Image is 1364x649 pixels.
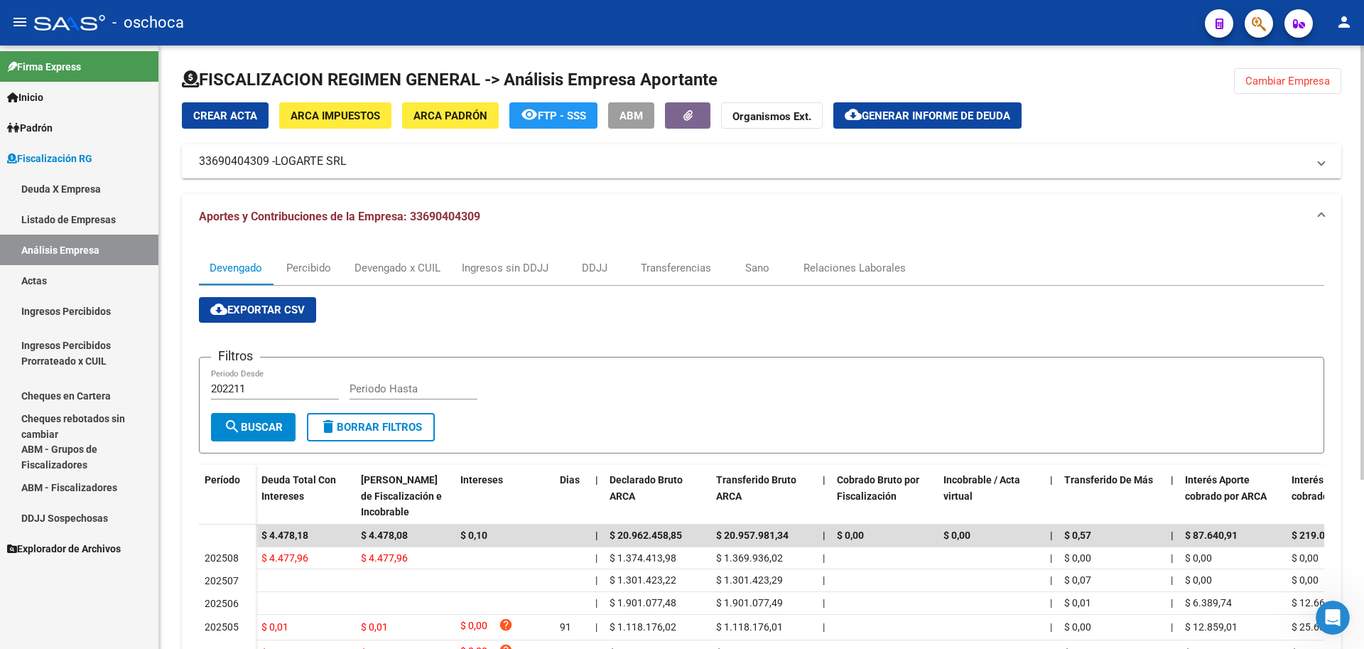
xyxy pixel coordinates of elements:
span: | [1050,474,1053,486]
span: Transferido Bruto ARCA [716,474,796,502]
span: | [1171,621,1173,633]
datatable-header-cell: | [590,465,604,527]
h3: Filtros [211,346,260,366]
span: $ 6.389,74 [1185,597,1232,608]
span: | [823,552,825,564]
iframe: Intercom live chat [1316,601,1350,635]
datatable-header-cell: | [1165,465,1179,527]
h1: FISCALIZACION REGIMEN GENERAL -> Análisis Empresa Aportante [182,68,718,91]
button: Cambiar Empresa [1234,68,1341,94]
span: $ 0,01 [1064,597,1091,608]
span: [PERSON_NAME] de Fiscalización e Incobrable [361,474,442,518]
span: $ 1.374.413,98 [610,552,676,564]
datatable-header-cell: Declarado Bruto ARCA [604,465,710,527]
button: Generar informe de deuda [833,102,1022,129]
datatable-header-cell: Dias [554,465,590,527]
span: | [1171,474,1174,486]
span: 91 [560,621,571,633]
span: $ 0,00 [1185,552,1212,564]
mat-icon: remove_red_eye [521,106,538,123]
mat-expansion-panel-header: 33690404309 -LOGARTE SRL [182,144,1341,178]
strong: Organismos Ext. [732,110,811,123]
span: Intereses [460,474,503,486]
span: Dias [560,474,580,486]
span: | [595,530,598,541]
span: $ 0,57 [1064,530,1091,541]
span: ABM [619,109,643,122]
span: FTP - SSS [538,109,586,122]
span: Declarado Bruto ARCA [610,474,683,502]
span: $ 4.477,96 [361,552,408,564]
div: Sano [745,260,769,276]
span: Explorador de Archivos [7,541,121,557]
span: ARCA Impuestos [291,109,380,122]
span: Período [205,474,240,486]
span: $ 1.118.176,01 [716,621,783,633]
datatable-header-cell: Interés Aporte cobrado por ARCA [1179,465,1286,527]
span: | [595,474,598,486]
span: | [1050,552,1052,564]
span: $ 0,00 [1292,552,1319,564]
span: Interés Aporte cobrado por ARCA [1185,474,1267,502]
button: Borrar Filtros [307,413,435,441]
span: | [823,621,825,633]
div: Transferencias [641,260,711,276]
span: $ 20.957.981,34 [716,530,789,541]
span: $ 1.901.077,48 [610,597,676,608]
datatable-header-cell: Cobrado Bruto por Fiscalización [831,465,938,527]
span: | [1171,530,1174,541]
span: LOGARTE SRL [275,154,347,169]
span: $ 0,00 [837,530,864,541]
span: Deuda Total Con Intereses [261,474,336,502]
datatable-header-cell: Transferido Bruto ARCA [710,465,817,527]
button: Crear Acta [182,102,269,129]
span: Inicio [7,90,43,105]
span: $ 0,00 [1185,574,1212,586]
span: $ 0,00 [943,530,970,541]
span: 202508 [205,552,239,564]
datatable-header-cell: Deuda Bruta Neto de Fiscalización e Incobrable [355,465,455,527]
div: Percibido [286,260,331,276]
span: | [1050,574,1052,586]
span: Exportar CSV [210,304,305,316]
span: Firma Express [7,59,81,75]
span: | [823,574,825,586]
span: Aportes y Contribuciones de la Empresa: 33690404309 [199,210,480,223]
button: ARCA Padrón [402,102,499,129]
span: $ 1.118.176,02 [610,621,676,633]
span: $ 0,10 [460,530,487,541]
span: | [595,574,597,586]
span: | [1171,574,1173,586]
div: Ingresos sin DDJJ [462,260,548,276]
span: ARCA Padrón [413,109,487,122]
span: $ 0,07 [1064,574,1091,586]
mat-expansion-panel-header: Aportes y Contribuciones de la Empresa: 33690404309 [182,194,1341,240]
mat-icon: search [224,418,241,435]
span: Buscar [224,421,283,434]
span: | [1171,597,1173,608]
datatable-header-cell: | [817,465,831,527]
span: Crear Acta [193,109,257,122]
span: $ 12.665,64 [1292,597,1344,608]
span: $ 0,00 [1064,621,1091,633]
mat-icon: cloud_download [845,106,862,123]
span: $ 20.962.458,85 [610,530,682,541]
mat-icon: cloud_download [210,301,227,318]
span: Borrar Filtros [320,421,422,434]
span: $ 1.301.423,29 [716,574,783,586]
span: Cobrado Bruto por Fiscalización [837,474,919,502]
span: 202507 [205,575,239,586]
mat-icon: menu [11,14,28,31]
mat-icon: delete [320,418,337,435]
button: ARCA Impuestos [279,102,391,129]
span: $ 87.640,91 [1185,530,1238,541]
span: $ 0,01 [361,621,388,633]
datatable-header-cell: Período [199,465,256,525]
span: | [1050,530,1053,541]
span: Generar informe de deuda [862,109,1010,122]
div: Devengado x CUIL [354,260,440,276]
span: Fiscalización RG [7,151,92,166]
span: Transferido De Más [1064,474,1153,486]
span: | [595,621,597,633]
span: | [823,530,826,541]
